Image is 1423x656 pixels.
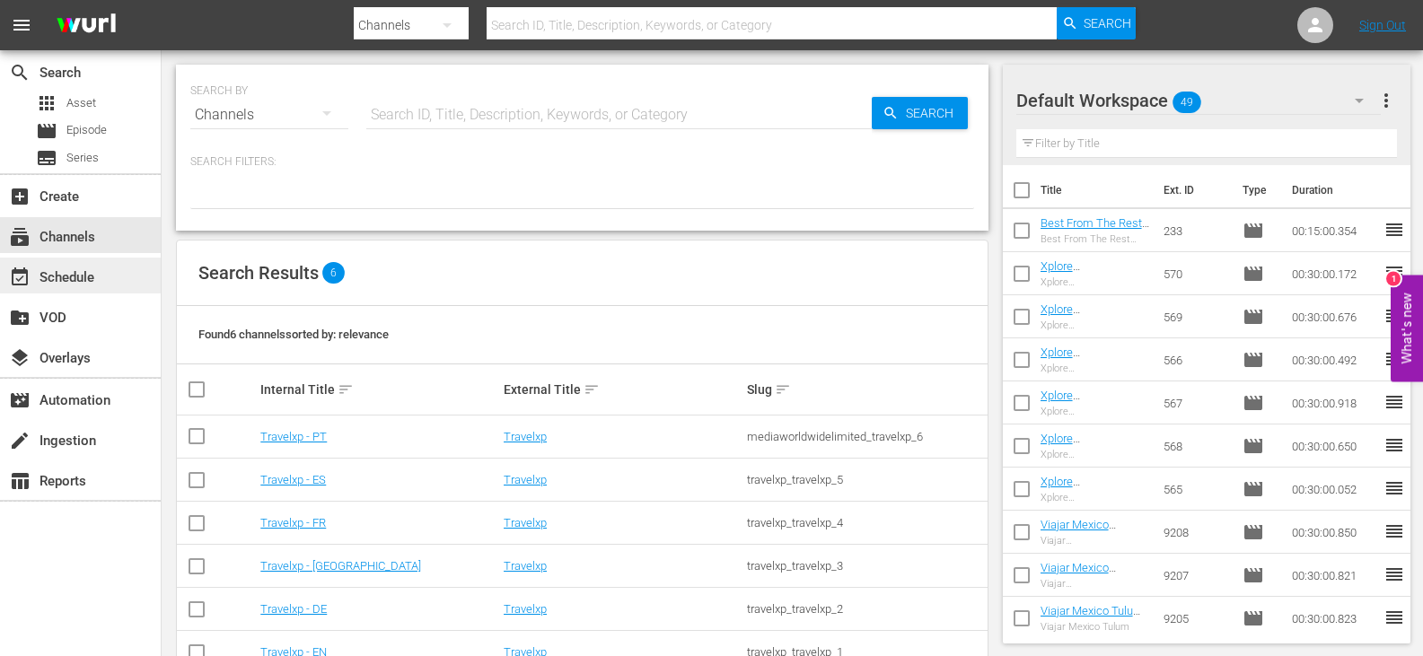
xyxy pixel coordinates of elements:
[198,262,319,284] span: Search Results
[1285,468,1383,511] td: 00:30:00.052
[1285,209,1383,252] td: 00:15:00.354
[1041,449,1150,460] div: Xplore [GEOGRAPHIC_DATA] [GEOGRAPHIC_DATA] 2
[1156,338,1235,381] td: 566
[1041,345,1149,386] a: Xplore [GEOGRAPHIC_DATA] Bruges 2 (DU)
[198,328,389,341] span: Found 6 channels sorted by: relevance
[1285,295,1383,338] td: 00:30:00.676
[260,430,327,443] a: Travelxp - PT
[747,602,985,616] div: travelxp_travelxp_2
[9,307,31,328] span: VOD
[9,62,31,83] span: Search
[260,559,421,573] a: Travelxp - [GEOGRAPHIC_DATA]
[66,94,96,112] span: Asset
[9,267,31,288] span: Schedule
[775,381,791,398] span: sort
[504,473,547,486] a: Travelxp
[190,90,348,140] div: Channels
[1281,165,1389,215] th: Duration
[1383,607,1405,628] span: reorder
[1084,7,1131,39] span: Search
[1243,521,1264,543] span: Episode
[1285,338,1383,381] td: 00:30:00.492
[1041,406,1150,417] div: Xplore [GEOGRAPHIC_DATA] [GEOGRAPHIC_DATA] 1
[1156,511,1235,554] td: 9208
[1383,434,1405,456] span: reorder
[1041,561,1149,601] a: Viajar Mexico [GEOGRAPHIC_DATA] (DU)
[1386,271,1401,285] div: 1
[1156,554,1235,597] td: 9207
[1041,604,1144,631] a: Viajar Mexico Tulum (DU)
[1041,302,1149,343] a: Xplore [GEOGRAPHIC_DATA] Ghent (DU)
[36,92,57,114] span: Asset
[260,602,327,616] a: Travelxp - DE
[1383,520,1405,542] span: reorder
[1243,263,1264,284] span: Episode
[9,186,31,207] span: Create
[260,516,326,529] a: Travelxp - FR
[9,470,31,492] span: Reports
[1375,90,1397,111] span: more_vert
[1041,621,1150,633] div: Viajar Mexico Tulum
[1243,478,1264,500] span: Episode
[1041,259,1149,313] a: Xplore [GEOGRAPHIC_DATA] [GEOGRAPHIC_DATA] (DU)
[1243,392,1264,414] span: Episode
[504,559,547,573] a: Travelxp
[1156,252,1235,295] td: 570
[1041,165,1154,215] th: Title
[1359,18,1406,32] a: Sign Out
[1243,306,1264,328] span: Episode
[1173,83,1201,121] span: 49
[504,379,742,400] div: External Title
[1285,381,1383,424] td: 00:30:00.918
[1243,220,1264,241] span: Episode
[9,389,31,411] span: Automation
[1156,295,1235,338] td: 569
[1156,597,1235,640] td: 9205
[1285,424,1383,468] td: 00:30:00.650
[1057,7,1136,39] button: Search
[1285,554,1383,597] td: 00:30:00.821
[504,430,547,443] a: Travelxp
[1041,578,1150,590] div: Viajar [GEOGRAPHIC_DATA] [GEOGRAPHIC_DATA]
[747,430,985,443] div: mediaworldwidelimited_travelxp_6
[1285,252,1383,295] td: 00:30:00.172
[1285,511,1383,554] td: 00:30:00.850
[747,473,985,486] div: travelxp_travelxp_5
[260,379,498,400] div: Internal Title
[36,147,57,169] span: Series
[584,381,600,398] span: sort
[1383,262,1405,284] span: reorder
[1153,165,1232,215] th: Ext. ID
[1383,391,1405,413] span: reorder
[1156,424,1235,468] td: 568
[66,149,99,167] span: Series
[1041,518,1149,558] a: Viajar Mexico [GEOGRAPHIC_DATA] (DU)
[1383,564,1405,585] span: reorder
[1383,348,1405,370] span: reorder
[899,97,968,129] span: Search
[1243,349,1264,371] span: Episode
[1156,468,1235,511] td: 565
[1041,389,1149,429] a: Xplore [GEOGRAPHIC_DATA] Antwerp 1 (DU)
[1041,319,1150,331] div: Xplore [GEOGRAPHIC_DATA] Ghent
[1383,477,1405,499] span: reorder
[1232,165,1281,215] th: Type
[9,347,31,369] span: Overlays
[1156,381,1235,424] td: 567
[1243,564,1264,586] span: Episode
[1041,276,1150,288] div: Xplore [GEOGRAPHIC_DATA] [GEOGRAPHIC_DATA]
[322,262,345,284] span: 6
[1041,475,1149,515] a: Xplore [GEOGRAPHIC_DATA] Bruges 1 (DU)
[747,516,985,529] div: travelxp_travelxp_4
[1156,209,1235,252] td: 233
[11,14,32,36] span: menu
[747,559,985,573] div: travelxp_travelxp_3
[1041,535,1150,547] div: Viajar [GEOGRAPHIC_DATA] [GEOGRAPHIC_DATA]
[260,473,326,486] a: Travelxp - ES
[1041,363,1150,374] div: Xplore [GEOGRAPHIC_DATA] Bruges 2
[1383,219,1405,241] span: reorder
[9,226,31,248] span: Channels
[872,97,968,129] button: Search
[1243,608,1264,629] span: Episode
[1016,75,1382,126] div: Default Workspace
